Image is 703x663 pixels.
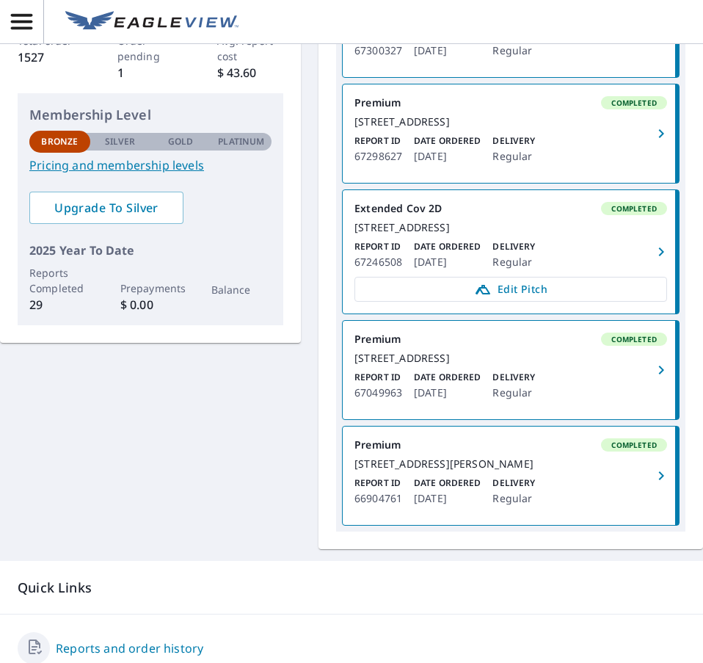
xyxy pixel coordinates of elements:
p: Regular [492,148,535,165]
p: Reports Completed [29,265,90,296]
p: 66904761 [354,490,402,507]
p: $ 43.60 [217,64,284,81]
p: Report ID [354,134,402,148]
p: [DATE] [414,42,481,59]
p: 67298627 [354,148,402,165]
p: Regular [492,42,535,59]
p: Report ID [354,477,402,490]
div: [STREET_ADDRESS] [354,115,667,128]
div: Premium [354,438,667,452]
p: Date Ordered [414,477,481,490]
p: [DATE] [414,384,481,402]
div: [STREET_ADDRESS] [354,221,667,234]
span: Completed [602,203,666,214]
span: Edit Pitch [364,280,658,298]
p: Platinum [218,135,264,148]
div: Extended Cov 2D [354,202,667,215]
p: Quick Links [18,579,685,597]
p: Gold [168,135,193,148]
p: Date Ordered [414,240,481,253]
p: 29 [29,296,90,314]
p: Order pending [117,33,184,64]
p: 1 [117,64,184,81]
div: Premium [354,96,667,109]
p: Delivery [492,371,535,384]
p: Report ID [354,240,402,253]
span: Completed [602,440,666,450]
a: Edit Pitch [354,277,667,302]
span: Completed [602,98,666,108]
a: PremiumCompleted[STREET_ADDRESS]Report ID67298627Date Ordered[DATE]DeliveryRegular [343,84,679,183]
p: 2025 Year To Date [29,242,272,259]
p: Regular [492,253,535,271]
div: [STREET_ADDRESS] [354,352,667,365]
p: Date Ordered [414,134,481,148]
a: PremiumCompleted[STREET_ADDRESS]Report ID67049963Date Ordered[DATE]DeliveryRegular [343,321,679,419]
a: Extended Cov 2DCompleted[STREET_ADDRESS]Report ID67246508Date Ordered[DATE]DeliveryRegularEdit Pitch [343,190,679,314]
a: Pricing and membership levels [29,156,272,174]
span: Upgrade To Silver [41,200,172,216]
a: Upgrade To Silver [29,192,183,224]
p: 67300327 [354,42,402,59]
img: EV Logo [65,11,238,33]
div: [STREET_ADDRESS][PERSON_NAME] [354,457,667,471]
p: Silver [105,135,136,148]
p: [DATE] [414,253,481,271]
p: 1527 [18,48,84,66]
p: Delivery [492,240,535,253]
p: Membership Level [29,105,272,125]
p: Bronze [41,135,78,148]
p: 67049963 [354,384,402,402]
p: [DATE] [414,148,481,165]
p: Regular [492,490,535,507]
p: Prepayments [120,280,181,296]
p: 67246508 [354,253,402,271]
p: $ 0.00 [120,296,181,314]
p: Balance [211,282,272,297]
div: Premium [354,333,667,346]
p: Date Ordered [414,371,481,384]
p: Regular [492,384,535,402]
p: [DATE] [414,490,481,507]
p: Delivery [492,477,535,490]
a: Reports and order history [56,640,203,657]
p: Avg. report cost [217,33,284,64]
a: PremiumCompleted[STREET_ADDRESS][PERSON_NAME]Report ID66904761Date Ordered[DATE]DeliveryRegular [343,427,679,525]
p: Report ID [354,371,402,384]
p: Delivery [492,134,535,148]
span: Completed [602,334,666,344]
a: EV Logo [57,2,247,42]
